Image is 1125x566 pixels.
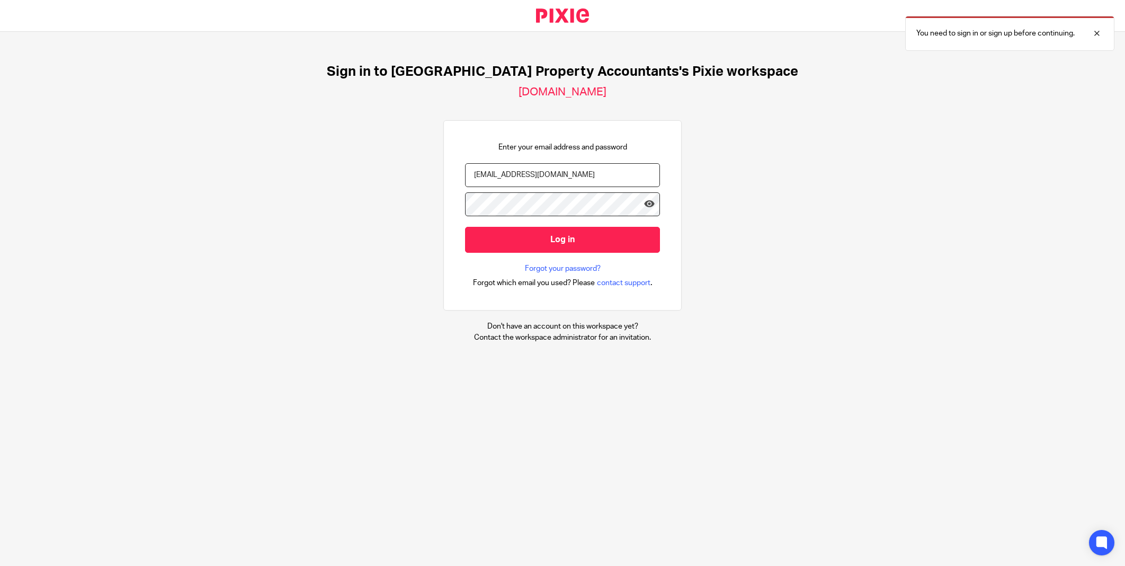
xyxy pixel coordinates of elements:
input: Log in [465,227,660,253]
input: name@example.com [465,163,660,187]
p: Contact the workspace administrator for an invitation. [474,332,651,343]
span: Forgot which email you used? Please [473,278,595,288]
h2: [DOMAIN_NAME] [519,85,606,99]
a: Forgot your password? [525,263,601,274]
p: You need to sign in or sign up before continuing. [916,28,1075,39]
p: Don't have an account on this workspace yet? [474,321,651,332]
div: . [473,277,653,289]
p: Enter your email address and password [498,142,627,153]
span: contact support [597,278,650,288]
h1: Sign in to [GEOGRAPHIC_DATA] Property Accountants's Pixie workspace [327,64,798,80]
